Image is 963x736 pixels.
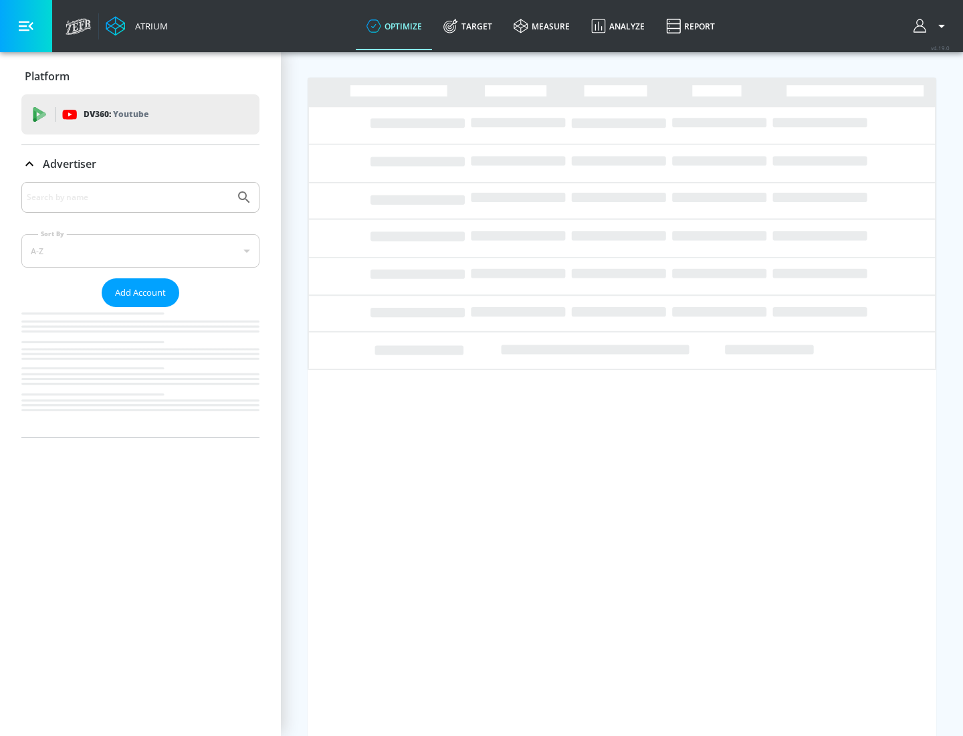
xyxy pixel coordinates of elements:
a: Atrium [106,16,168,36]
label: Sort By [38,229,67,238]
span: v 4.19.0 [931,44,950,52]
a: optimize [356,2,433,50]
nav: list of Advertiser [21,307,259,437]
span: Add Account [115,285,166,300]
div: A-Z [21,234,259,268]
button: Add Account [102,278,179,307]
p: Advertiser [43,157,96,171]
a: Analyze [580,2,655,50]
a: measure [503,2,580,50]
div: Advertiser [21,145,259,183]
div: Atrium [130,20,168,32]
a: Target [433,2,503,50]
div: Platform [21,58,259,95]
p: Platform [25,69,70,84]
p: Youtube [113,107,148,121]
a: Report [655,2,726,50]
input: Search by name [27,189,229,206]
div: DV360: Youtube [21,94,259,134]
div: Advertiser [21,182,259,437]
p: DV360: [84,107,148,122]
